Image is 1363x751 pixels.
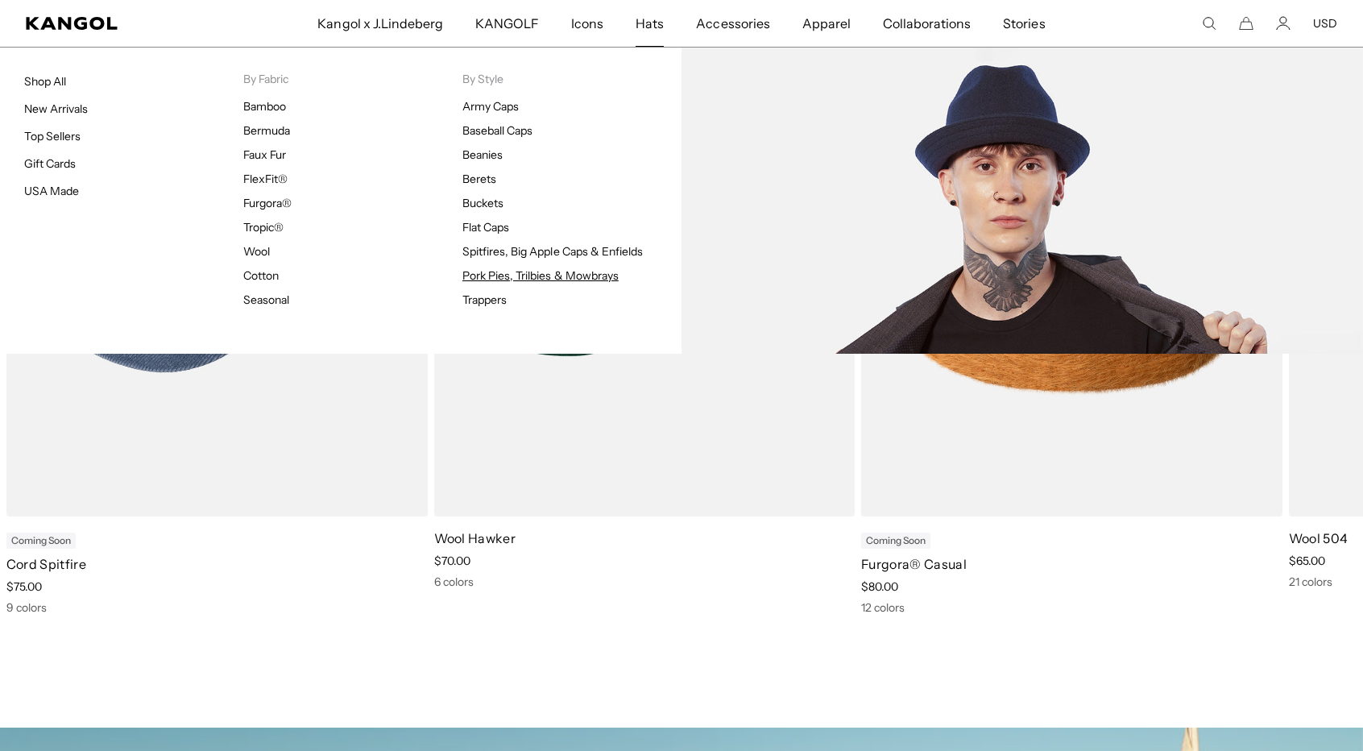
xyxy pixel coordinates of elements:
span: $75.00 [6,579,42,594]
a: Beanies [462,147,503,162]
a: Flat Caps [462,220,509,234]
a: Seasonal [243,293,289,307]
a: Gift Cards [24,156,76,171]
a: Faux Fur [243,147,286,162]
p: Furgora® Casual [861,555,1282,573]
a: New Arrivals [24,102,88,116]
div: 12 colors [861,600,1282,615]
p: By Fabric [243,72,462,86]
a: Furgora® [243,196,292,210]
a: Spitfires, Big Apple Caps & Enfields [462,244,643,259]
div: Coming Soon [861,533,930,549]
a: Top Sellers [24,129,81,143]
button: USD [1313,16,1337,31]
a: Buckets [462,196,503,210]
div: 6 colors [434,575,855,589]
a: Baseball Caps [462,123,532,138]
a: Tropic® [243,220,284,234]
p: Wool Hawker [434,529,855,547]
a: Cotton [243,268,279,283]
a: FlexFit® [243,172,288,186]
span: $70.00 [434,554,470,568]
a: Trappers [462,293,507,307]
a: Berets [462,172,496,186]
p: Cord Spitfire [6,555,428,573]
a: Wool [243,244,270,259]
div: 9 colors [6,600,428,615]
a: Army Caps [462,99,519,114]
a: Pork Pies, Trilbies & Mowbrays [462,268,619,283]
div: Coming Soon [6,533,76,549]
a: Bermuda [243,123,290,138]
span: $65.00 [1289,554,1325,568]
a: Account [1276,16,1290,31]
summary: Search here [1202,16,1216,31]
p: By Style [462,72,681,86]
a: Kangol [26,17,209,30]
a: Shop All [24,74,66,89]
img: Trilbies.jpg [681,48,1363,354]
a: Bamboo [243,99,286,114]
a: USA Made [24,184,79,198]
button: Cart [1239,16,1253,31]
span: $80.00 [861,579,898,594]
